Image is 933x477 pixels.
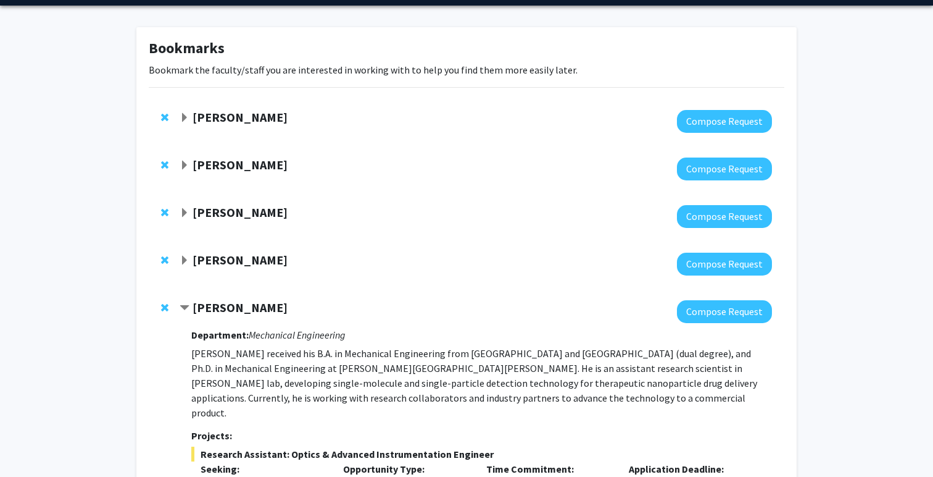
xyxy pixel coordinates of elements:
[161,112,168,122] span: Remove Tara Deemyad from bookmarks
[343,462,468,476] p: Opportunity Type:
[161,303,168,313] span: Remove Sixuan Li from bookmarks
[180,303,189,313] span: Contract Sixuan Li Bookmark
[180,256,189,266] span: Expand Ishan Barman Bookmark
[180,208,189,218] span: Expand Raj Mukherjee Bookmark
[201,462,325,476] p: Seeking:
[161,255,168,265] span: Remove Ishan Barman from bookmarks
[677,110,772,133] button: Compose Request to Tara Deemyad
[193,157,288,172] strong: [PERSON_NAME]
[191,447,772,462] span: Research Assistant: Optics & Advanced Instrumentation Engineer
[249,329,346,341] i: Mechanical Engineering
[193,300,288,315] strong: [PERSON_NAME]
[677,158,772,180] button: Compose Request to Jeffrey Tornheim
[193,205,288,220] strong: [PERSON_NAME]
[9,421,52,468] iframe: Chat
[486,462,611,476] p: Time Commitment:
[161,208,168,217] span: Remove Raj Mukherjee from bookmarks
[180,113,189,123] span: Expand Tara Deemyad Bookmark
[677,205,772,228] button: Compose Request to Raj Mukherjee
[193,109,288,125] strong: [PERSON_NAME]
[180,161,189,171] span: Expand Jeffrey Tornheim Bookmark
[677,253,772,276] button: Compose Request to Ishan Barman
[161,160,168,170] span: Remove Jeffrey Tornheim from bookmarks
[629,462,753,476] p: Application Deadline:
[149,40,784,57] h1: Bookmarks
[191,329,249,341] strong: Department:
[149,62,784,77] p: Bookmark the faculty/staff you are interested in working with to help you find them more easily l...
[191,346,772,420] p: [PERSON_NAME] received his B.A. in Mechanical Engineering from [GEOGRAPHIC_DATA] and [GEOGRAPHIC_...
[677,300,772,323] button: Compose Request to Sixuan Li
[191,429,232,442] strong: Projects:
[193,252,288,268] strong: [PERSON_NAME]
